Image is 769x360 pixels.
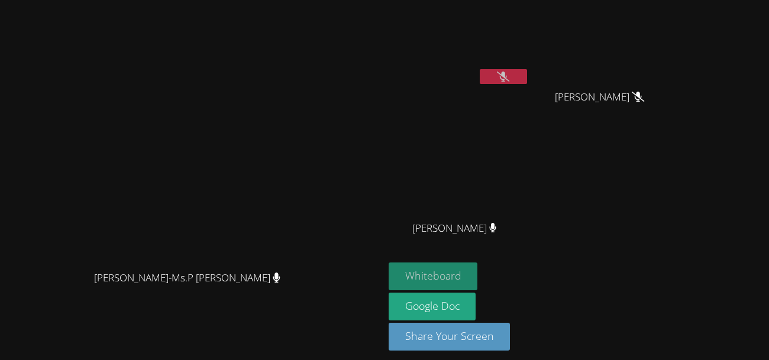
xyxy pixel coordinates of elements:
[389,262,478,290] button: Whiteboard
[94,270,280,287] span: [PERSON_NAME]-Ms.P [PERSON_NAME]
[389,293,476,320] a: Google Doc
[389,323,510,351] button: Share Your Screen
[412,220,497,237] span: [PERSON_NAME]
[555,89,644,106] span: [PERSON_NAME]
